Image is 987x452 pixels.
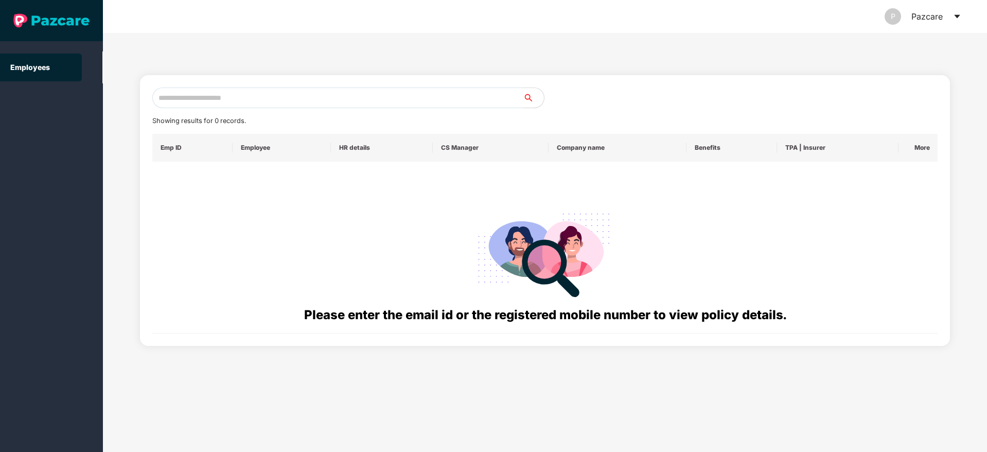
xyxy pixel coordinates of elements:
[777,134,898,162] th: TPA | Insurer
[523,88,544,108] button: search
[331,134,432,162] th: HR details
[152,117,246,125] span: Showing results for 0 records.
[152,134,233,162] th: Emp ID
[891,8,895,25] span: P
[523,94,544,102] span: search
[433,134,549,162] th: CS Manager
[953,12,961,21] span: caret-down
[471,201,619,305] img: svg+xml;base64,PHN2ZyB4bWxucz0iaHR0cDovL3d3dy53My5vcmcvMjAwMC9zdmciIHdpZHRoPSIyODgiIGhlaWdodD0iMj...
[898,134,938,162] th: More
[549,134,686,162] th: Company name
[686,134,777,162] th: Benefits
[233,134,331,162] th: Employee
[304,307,786,322] span: Please enter the email id or the registered mobile number to view policy details.
[10,63,50,72] a: Employees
